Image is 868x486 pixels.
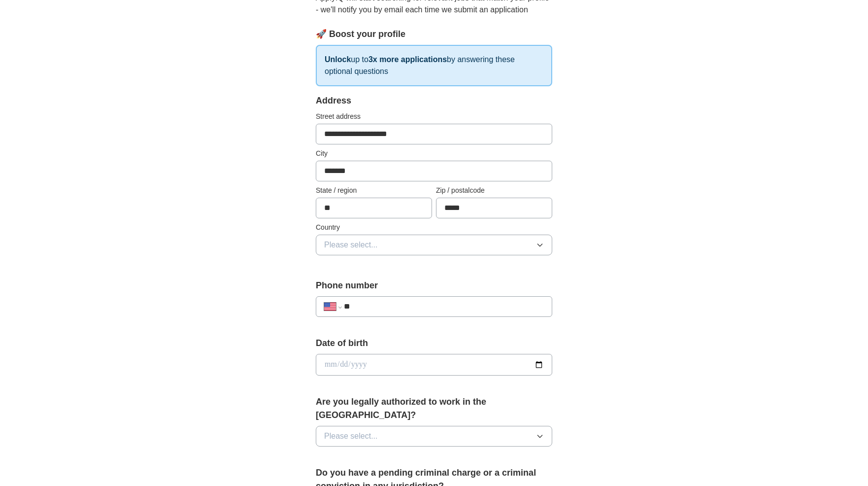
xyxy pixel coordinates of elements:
label: State / region [316,185,432,196]
label: City [316,148,552,159]
label: Date of birth [316,337,552,350]
strong: 3x more applications [368,55,447,64]
div: 🚀 Boost your profile [316,28,552,41]
strong: Unlock [325,55,351,64]
div: Address [316,94,552,107]
span: Please select... [324,239,378,251]
label: Are you legally authorized to work in the [GEOGRAPHIC_DATA]? [316,395,552,422]
label: Zip / postalcode [436,185,552,196]
span: Please select... [324,430,378,442]
button: Please select... [316,426,552,447]
label: Street address [316,111,552,122]
label: Country [316,222,552,233]
p: up to by answering these optional questions [316,45,552,86]
label: Phone number [316,279,552,292]
button: Please select... [316,235,552,255]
